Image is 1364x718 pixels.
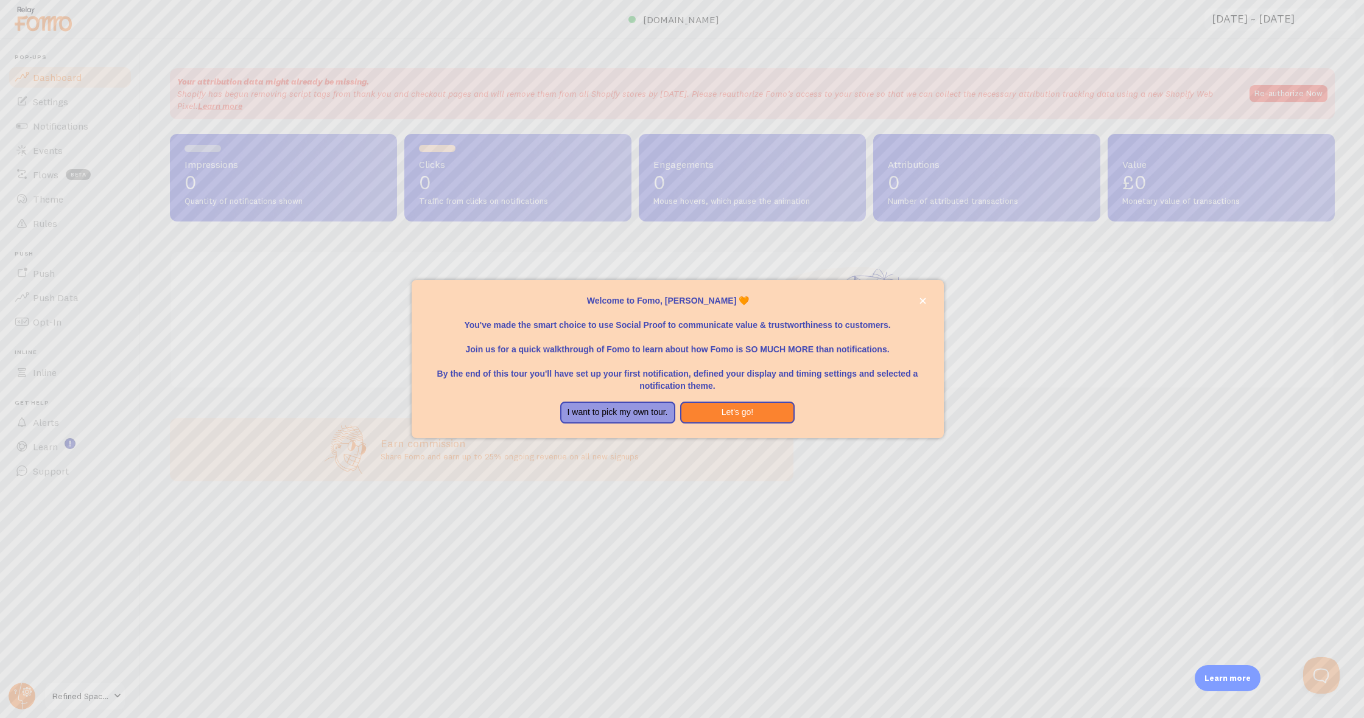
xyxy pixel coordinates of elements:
p: You've made the smart choice to use Social Proof to communicate value & trustworthiness to custom... [426,307,929,331]
div: Welcome to Fomo, Chantelle Narayan 🧡You&amp;#39;ve made the smart choice to use Social Proof to c... [412,280,944,438]
p: Learn more [1204,672,1251,684]
p: Join us for a quick walkthrough of Fomo to learn about how Fomo is SO MUCH MORE than notifications. [426,331,929,355]
p: Welcome to Fomo, [PERSON_NAME] 🧡 [426,295,929,307]
button: Let's go! [680,402,795,423]
button: close, [916,295,929,307]
button: I want to pick my own tour. [560,402,675,423]
p: By the end of this tour you'll have set up your first notification, defined your display and timi... [426,355,929,392]
div: Learn more [1195,665,1260,691]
